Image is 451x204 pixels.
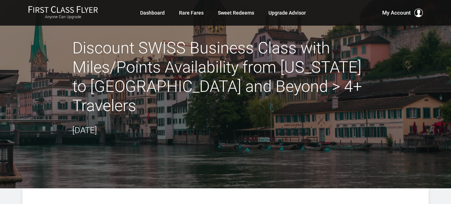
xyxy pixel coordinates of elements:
a: Dashboard [140,6,165,19]
a: Upgrade Advisor [268,6,306,19]
span: My Account [382,9,411,17]
a: Sweet Redeems [218,6,254,19]
a: First Class FlyerAnyone Can Upgrade [28,6,98,20]
h2: Discount SWISS Business Class with Miles/Points Availability from [US_STATE] to [GEOGRAPHIC_DATA]... [72,38,379,115]
button: My Account [382,9,423,17]
img: First Class Flyer [28,6,98,13]
a: Rare Fares [179,6,204,19]
time: [DATE] [72,125,97,135]
small: Anyone Can Upgrade [28,15,98,20]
